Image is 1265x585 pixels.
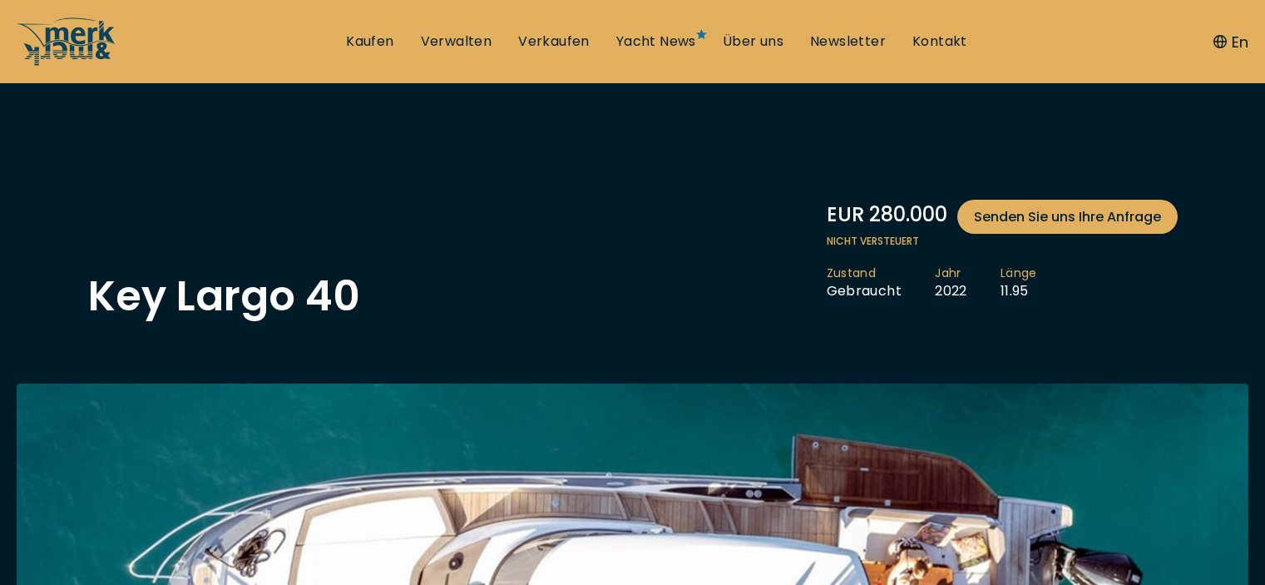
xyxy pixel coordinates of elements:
[616,32,696,51] a: Yacht News
[827,200,1178,234] div: EUR 280.000
[518,32,590,51] a: Verkaufen
[935,265,967,282] span: Jahr
[1001,265,1037,282] span: Länge
[974,206,1161,227] span: Senden Sie uns Ihre Anfrage
[935,265,1001,300] li: 2022
[827,265,936,300] li: Gebraucht
[1001,265,1070,300] li: 11.95
[723,32,783,51] a: Über uns
[1213,31,1248,53] button: En
[827,234,1178,249] span: Nicht versteuert
[346,32,393,51] a: Kaufen
[912,32,967,51] a: Kontakt
[957,200,1178,234] a: Senden Sie uns Ihre Anfrage
[827,265,902,282] span: Zustand
[88,275,360,317] h1: Key Largo 40
[810,32,886,51] a: Newsletter
[421,32,492,51] a: Verwalten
